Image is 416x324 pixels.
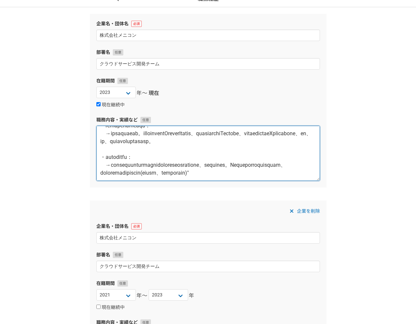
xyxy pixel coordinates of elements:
[297,207,320,215] span: 企業を削除
[96,305,125,311] label: 現在継続中
[96,223,320,230] label: 企業名・団体名
[136,89,148,97] span: 年〜
[96,77,320,84] label: 在籍期間
[96,305,101,309] input: 現在継続中
[189,292,195,300] span: 年
[136,292,148,300] span: 年〜
[96,261,320,272] input: 開発2部
[96,102,101,106] input: 現在継続中
[96,58,320,70] input: 開発2部
[96,251,320,258] label: 部署名
[96,20,320,27] label: 企業名・団体名
[96,280,320,287] label: 在籍期間
[96,30,320,41] input: エニィクルー株式会社
[96,232,320,244] input: エニィクルー株式会社
[96,117,320,123] label: 職務内容・実績など
[96,102,125,108] label: 現在継続中
[96,49,320,56] label: 部署名
[149,89,159,97] span: 現在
